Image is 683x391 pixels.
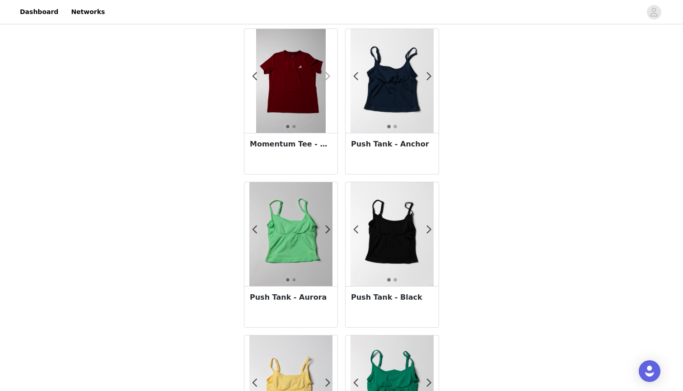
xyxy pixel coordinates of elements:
[285,124,290,129] button: 1
[285,278,290,282] button: 1
[65,2,110,22] a: Networks
[387,278,391,282] button: 1
[292,124,296,129] button: 2
[250,139,332,150] h3: Momentum Tee - Maroon
[393,278,398,282] button: 2
[14,2,64,22] a: Dashboard
[650,5,658,19] div: avatar
[351,292,433,303] h3: Push Tank - Black
[292,278,296,282] button: 2
[639,360,660,382] div: Open Intercom Messenger
[393,124,398,129] button: 2
[250,292,332,303] h3: Push Tank - Aurora
[351,139,433,150] h3: Push Tank - Anchor
[387,124,391,129] button: 1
